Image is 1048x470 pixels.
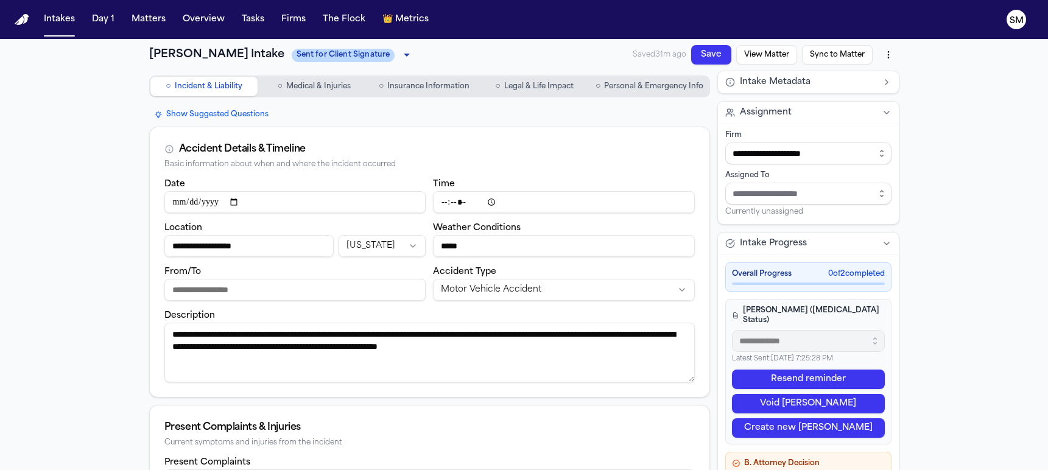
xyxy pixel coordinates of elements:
button: Day 1 [87,9,119,30]
span: crown [382,13,393,26]
button: More actions [877,44,899,66]
button: Void [PERSON_NAME] [732,394,885,413]
label: Accident Type [433,267,496,276]
span: ○ [495,80,500,93]
span: Overall Progress [732,269,792,279]
span: Incident & Liability [175,82,242,91]
button: Intakes [39,9,80,30]
button: Sync to Matter [802,45,873,65]
button: Go to Incident & Liability [150,77,258,96]
label: Time [433,180,455,189]
input: Weather conditions [433,235,695,257]
label: Date [164,180,185,189]
button: Save [691,45,731,65]
input: Incident date [164,191,426,213]
button: crownMetrics [378,9,434,30]
h4: B. Attorney Decision [732,458,885,468]
button: View Matter [736,45,797,65]
text: SM [1010,16,1024,25]
h4: [PERSON_NAME] ([MEDICAL_DATA] Status) [732,306,885,325]
button: The Flock [318,9,370,30]
div: Basic information about when and where the incident occurred [164,160,695,169]
span: 0 of 2 completed [828,269,885,279]
label: Description [164,311,215,320]
div: Assigned To [725,170,892,180]
button: Intake Progress [718,233,899,254]
button: Show Suggested Questions [149,107,273,122]
span: Intake Metadata [740,76,811,88]
textarea: Incident description [164,323,695,382]
input: Assign to staff member [725,183,892,205]
span: Medical & Injuries [286,82,351,91]
label: Present Complaints [164,458,250,467]
label: Weather Conditions [433,223,521,233]
button: Go to Personal & Emergency Info [591,77,708,96]
input: Incident time [433,191,695,213]
div: Accident Details & Timeline [179,142,306,156]
span: Currently unassigned [725,207,803,217]
button: Firms [276,9,311,30]
label: From/To [164,267,201,276]
input: Incident location [164,235,334,257]
button: Create new [PERSON_NAME] [732,418,885,438]
span: Personal & Emergency Info [604,82,703,91]
button: Matters [127,9,171,30]
button: Go to Legal & Life Impact [480,77,588,96]
span: ○ [596,80,600,93]
span: ○ [278,80,283,93]
span: Legal & Life Impact [504,82,574,91]
div: Update intake status [292,46,415,63]
label: Location [164,223,202,233]
img: Finch Logo [15,14,29,26]
span: Saved 31m ago [633,50,686,60]
input: From/To destination [164,279,426,301]
span: Insurance Information [387,82,469,91]
button: Incident state [339,235,426,257]
button: Assignment [718,102,899,124]
span: Intake Progress [740,237,807,250]
span: Sent for Client Signature [292,49,395,62]
span: Metrics [395,13,429,26]
input: Select firm [725,142,892,164]
p: Latest Sent: [DATE] 7:25:28 PM [732,354,885,365]
button: Go to Medical & Injuries [260,77,368,96]
a: Home [15,14,29,26]
span: ○ [379,80,384,93]
button: Go to Insurance Information [370,77,478,96]
button: Tasks [237,9,269,30]
button: Intake Metadata [718,71,899,93]
button: Resend reminder [732,370,885,389]
button: Overview [178,9,230,30]
span: Assignment [740,107,792,119]
div: Present Complaints & Injuries [164,420,695,435]
h1: [PERSON_NAME] Intake [149,46,284,63]
span: ○ [166,80,171,93]
div: Firm [725,130,892,140]
div: Current symptoms and injuries from the incident [164,438,695,447]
